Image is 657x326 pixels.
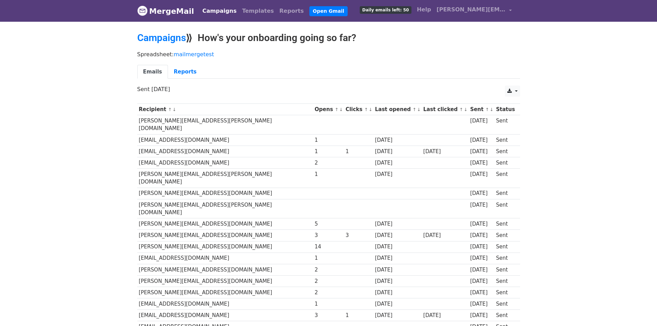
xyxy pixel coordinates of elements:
a: ↑ [412,107,416,112]
td: [EMAIL_ADDRESS][DOMAIN_NAME] [137,253,313,264]
div: [DATE] [375,266,420,274]
th: Last opened [373,104,421,115]
td: Sent [494,218,516,230]
th: Status [494,104,516,115]
td: [EMAIL_ADDRESS][DOMAIN_NAME] [137,146,313,157]
div: [DATE] [470,170,493,178]
div: 3 [346,231,372,239]
td: Sent [494,115,516,135]
div: [DATE] [375,159,420,167]
a: ↓ [464,107,468,112]
div: [DATE] [470,289,493,297]
span: Daily emails left: 50 [360,6,411,14]
th: Opens [313,104,344,115]
a: ↑ [335,107,339,112]
a: Reports [168,65,202,79]
div: [DATE] [470,189,493,197]
td: Sent [494,253,516,264]
th: Last clicked [422,104,469,115]
div: [DATE] [375,243,420,251]
div: 1 [315,148,342,156]
div: [DATE] [375,136,420,144]
td: [PERSON_NAME][EMAIL_ADDRESS][DOMAIN_NAME] [137,218,313,230]
div: 2 [315,277,342,285]
div: 1 [346,312,372,319]
a: Daily emails left: 50 [357,3,414,17]
td: Sent [494,230,516,241]
a: Emails [137,65,168,79]
div: [DATE] [470,220,493,228]
h2: ⟫ How's your onboarding going so far? [137,32,520,44]
a: [PERSON_NAME][EMAIL_ADDRESS][PERSON_NAME][DOMAIN_NAME] [434,3,515,19]
img: MergeMail logo [137,6,148,16]
td: [PERSON_NAME][EMAIL_ADDRESS][DOMAIN_NAME] [137,188,313,199]
td: [PERSON_NAME][EMAIL_ADDRESS][DOMAIN_NAME] [137,264,313,275]
th: Clicks [344,104,373,115]
div: 1 [315,300,342,308]
div: [DATE] [375,300,420,308]
div: [DATE] [423,312,467,319]
div: [DATE] [470,201,493,209]
a: Campaigns [137,32,186,43]
div: [DATE] [375,220,420,228]
a: ↓ [490,107,494,112]
div: 14 [315,243,342,251]
td: Sent [494,169,516,188]
div: [DATE] [470,312,493,319]
td: [PERSON_NAME][EMAIL_ADDRESS][DOMAIN_NAME] [137,230,313,241]
td: Sent [494,310,516,321]
div: [DATE] [423,231,467,239]
div: 3 [315,312,342,319]
div: 1 [315,170,342,178]
div: [DATE] [470,231,493,239]
th: Recipient [137,104,313,115]
a: Reports [277,4,307,18]
td: Sent [494,134,516,146]
a: ↓ [339,107,343,112]
td: [PERSON_NAME][EMAIL_ADDRESS][DOMAIN_NAME] [137,241,313,253]
a: ↑ [459,107,463,112]
td: [EMAIL_ADDRESS][DOMAIN_NAME] [137,298,313,310]
td: [EMAIL_ADDRESS][DOMAIN_NAME] [137,134,313,146]
td: [PERSON_NAME][EMAIL_ADDRESS][PERSON_NAME][DOMAIN_NAME] [137,199,313,218]
div: 2 [315,266,342,274]
div: [DATE] [375,170,420,178]
span: [PERSON_NAME][EMAIL_ADDRESS][PERSON_NAME][DOMAIN_NAME] [437,6,506,14]
div: [DATE] [470,117,493,125]
p: Spreadsheet: [137,51,520,58]
a: ↓ [369,107,372,112]
td: Sent [494,298,516,310]
th: Sent [468,104,494,115]
div: [DATE] [375,289,420,297]
div: [DATE] [470,136,493,144]
a: Campaigns [200,4,239,18]
td: Sent [494,146,516,157]
td: Sent [494,199,516,218]
a: Open Gmail [309,6,348,16]
div: 1 [315,254,342,262]
div: [DATE] [470,148,493,156]
div: [DATE] [470,243,493,251]
td: [PERSON_NAME][EMAIL_ADDRESS][DOMAIN_NAME] [137,287,313,298]
td: Sent [494,287,516,298]
a: Templates [239,4,277,18]
div: [DATE] [470,300,493,308]
div: 2 [315,159,342,167]
a: ↑ [168,107,172,112]
div: [DATE] [375,254,420,262]
a: ↓ [172,107,176,112]
td: [EMAIL_ADDRESS][DOMAIN_NAME] [137,310,313,321]
div: [DATE] [375,231,420,239]
div: 1 [315,136,342,144]
div: [DATE] [423,148,467,156]
div: [DATE] [470,254,493,262]
td: Sent [494,264,516,275]
div: [DATE] [470,266,493,274]
div: [DATE] [470,159,493,167]
td: Sent [494,188,516,199]
div: [DATE] [375,277,420,285]
td: Sent [494,241,516,253]
a: ↓ [417,107,421,112]
a: ↑ [485,107,489,112]
td: Sent [494,275,516,287]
